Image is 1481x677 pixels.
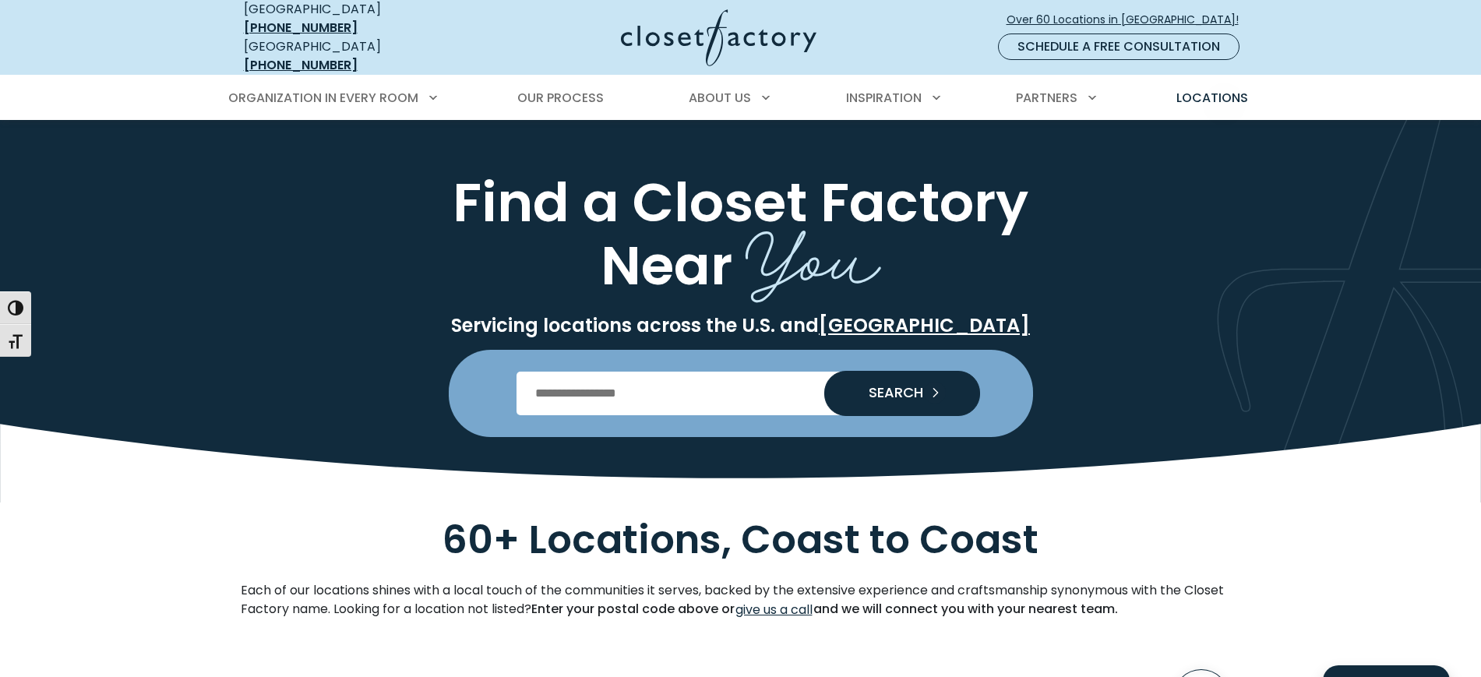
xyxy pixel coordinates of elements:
strong: Enter your postal code above or and we will connect you with your nearest team. [531,600,1118,618]
div: [GEOGRAPHIC_DATA] [244,37,470,75]
span: About Us [689,89,751,107]
a: [GEOGRAPHIC_DATA] [819,312,1030,338]
p: Servicing locations across the U.S. and [241,314,1241,337]
span: Near [601,227,732,303]
span: 60+ Locations, Coast to Coast [443,512,1038,567]
a: Over 60 Locations in [GEOGRAPHIC_DATA]! [1006,6,1252,33]
span: Inspiration [846,89,922,107]
p: Each of our locations shines with a local touch of the communities it serves, backed by the exten... [241,581,1241,620]
nav: Primary Menu [217,76,1264,120]
span: You [746,195,881,309]
a: [PHONE_NUMBER] [244,19,358,37]
span: Over 60 Locations in [GEOGRAPHIC_DATA]! [1007,12,1251,28]
span: Our Process [517,89,604,107]
span: Locations [1176,89,1248,107]
button: Search our Nationwide Locations [824,371,980,416]
a: give us a call [735,600,813,620]
span: Find a Closet Factory [453,164,1028,240]
span: Organization in Every Room [228,89,418,107]
input: Enter Postal Code [517,372,964,415]
a: Schedule a Free Consultation [998,33,1239,60]
img: Closet Factory Logo [621,9,816,66]
a: [PHONE_NUMBER] [244,56,358,74]
span: SEARCH [856,386,923,400]
span: Partners [1016,89,1077,107]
